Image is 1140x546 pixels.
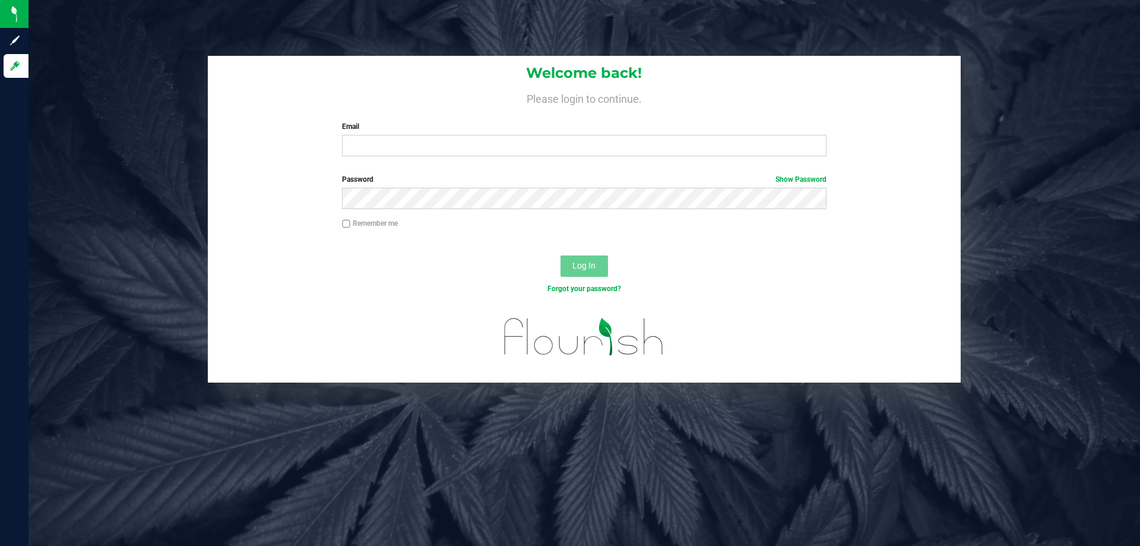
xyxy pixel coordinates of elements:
[208,65,961,81] h1: Welcome back!
[547,285,621,293] a: Forgot your password?
[775,175,826,184] a: Show Password
[342,175,373,184] span: Password
[208,90,961,105] h4: Please login to continue.
[9,60,21,72] inline-svg: Log in
[560,255,608,277] button: Log In
[490,307,678,367] img: flourish_logo.svg
[342,218,398,229] label: Remember me
[572,261,596,270] span: Log In
[342,220,350,228] input: Remember me
[9,34,21,46] inline-svg: Sign up
[342,121,826,132] label: Email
